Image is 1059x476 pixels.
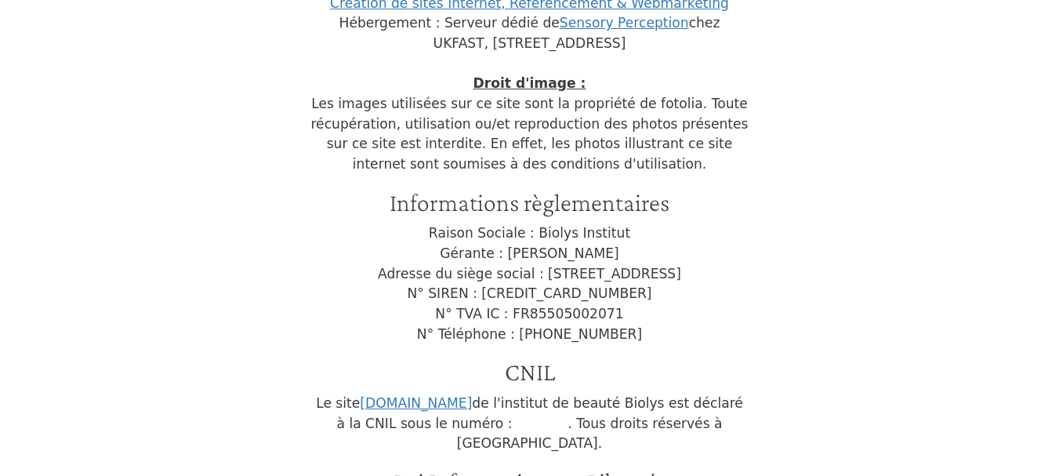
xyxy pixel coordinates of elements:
h2: CNIL [310,357,749,387]
a: [DOMAIN_NAME] [360,395,472,411]
strong: Droit d'image : [473,75,586,91]
p: Le site de l'institut de beauté Biolys est déclaré à la CNIL sous le numéro : . Tous droits réser... [310,394,749,454]
h2: Informations règlementaires [310,187,749,217]
a: Sensory Perception [560,15,689,31]
p: Raison Sociale : Biolys Institut Gérante : [PERSON_NAME] Adresse du siège social : [STREET_ADDRES... [310,223,749,344]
